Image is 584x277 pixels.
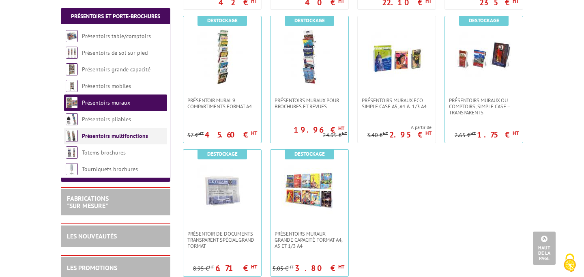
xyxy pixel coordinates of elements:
span: PRÉSENTOIRS MURAUX GRANDE CAPACITÉ FORMAT A4, A5 ET 1/3 A4 [275,231,344,249]
img: PRÉSENTOIR DE DOCUMENTS TRANSPARENT SPÉCIAL GRAND FORMAT [194,162,251,219]
img: Présentoirs table/comptoirs [66,30,78,42]
sup: HT [251,263,257,270]
sup: HT [338,263,344,270]
img: Présentoirs de sol sur pied [66,47,78,59]
span: Présentoirs muraux Eco simple case A5, A4 & 1/3 A4 [362,97,432,110]
a: LES PROMOTIONS [67,264,117,272]
a: Présentoirs muraux Eco simple case A5, A4 & 1/3 A4 [358,97,436,110]
img: PRÉSENTOIRS MURAUX OU COMPTOIRS, SIMPLE CASE – TRANSPARENTS [455,28,512,85]
p: 45.60 € [205,132,257,137]
sup: HT [338,125,344,132]
a: PRÉSENTOIRS MURAUX GRANDE CAPACITÉ FORMAT A4, A5 ET 1/3 A4 [271,231,348,249]
a: Présentoirs mobiles [82,82,131,90]
p: 1.75 € [477,132,519,137]
p: 24.95 € [323,132,347,138]
span: PRÉSENTOIRS MURAUX POUR BROCHURES ET REVUES [275,97,344,110]
p: 8.95 € [193,266,214,272]
a: LES NOUVEAUTÉS [67,232,117,240]
sup: HT [209,264,214,270]
b: Destockage [207,150,238,157]
img: PRÉSENTOIR MURAL 9 COMPARTIMENTS FORMAT A4 [194,28,251,85]
b: Destockage [207,17,238,24]
a: Présentoirs et Porte-brochures [71,13,160,20]
a: Haut de la page [533,232,556,265]
p: 3.80 € [295,266,344,271]
p: 2.65 € [455,132,476,138]
sup: HT [383,131,388,136]
a: Présentoirs multifonctions [82,132,148,140]
a: Présentoirs muraux [82,99,130,106]
p: 57 € [187,132,204,138]
button: Cookies (fenêtre modale) [556,249,584,277]
p: 2.95 € [389,132,432,137]
img: PRÉSENTOIRS MURAUX GRANDE CAPACITÉ FORMAT A4, A5 ET 1/3 A4 [281,162,338,219]
img: Présentoirs grande capacité [66,63,78,75]
a: PRÉSENTOIRS MURAUX POUR BROCHURES ET REVUES [271,97,348,110]
img: Présentoirs mobiles [66,80,78,92]
img: Présentoirs muraux Eco simple case A5, A4 & 1/3 A4 [368,28,425,85]
img: Totems brochures [66,146,78,159]
b: Destockage [469,17,499,24]
span: PRÉSENTOIR MURAL 9 COMPARTIMENTS FORMAT A4 [187,97,257,110]
sup: HT [251,130,257,137]
p: 6.71 € [215,266,257,271]
img: Cookies (fenêtre modale) [560,253,580,273]
img: Présentoirs multifonctions [66,130,78,142]
a: Présentoirs table/comptoirs [82,32,151,40]
b: Destockage [294,17,325,24]
a: Présentoirs de sol sur pied [82,49,148,56]
a: PRÉSENTOIR DE DOCUMENTS TRANSPARENT SPÉCIAL GRAND FORMAT [183,231,261,249]
sup: HT [198,131,204,136]
img: Tourniquets brochures [66,163,78,175]
a: PRÉSENTOIRS MURAUX OU COMPTOIRS, SIMPLE CASE – TRANSPARENTS [445,97,523,116]
img: Présentoirs pliables [66,113,78,125]
a: Tourniquets brochures [82,165,138,173]
p: 5.05 € [273,266,294,272]
p: 3.40 € [367,132,388,138]
b: Destockage [294,150,325,157]
a: FABRICATIONS"Sur Mesure" [67,194,109,210]
a: Présentoirs pliables [82,116,131,123]
sup: HT [513,130,519,137]
a: Totems brochures [82,149,126,156]
sup: HT [470,131,476,136]
sup: HT [342,131,347,136]
img: Présentoirs muraux [66,97,78,109]
sup: HT [288,264,294,270]
span: A partir de [367,124,432,131]
sup: HT [425,130,432,137]
span: PRÉSENTOIR DE DOCUMENTS TRANSPARENT SPÉCIAL GRAND FORMAT [187,231,257,249]
p: 19.96 € [294,127,344,132]
a: PRÉSENTOIR MURAL 9 COMPARTIMENTS FORMAT A4 [183,97,261,110]
a: Présentoirs grande capacité [82,66,150,73]
img: PRÉSENTOIRS MURAUX POUR BROCHURES ET REVUES [281,28,338,85]
span: PRÉSENTOIRS MURAUX OU COMPTOIRS, SIMPLE CASE – TRANSPARENTS [449,97,519,116]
